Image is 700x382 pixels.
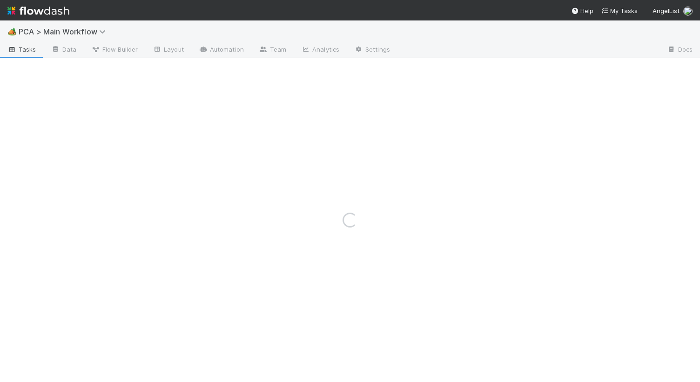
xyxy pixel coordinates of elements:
[19,27,110,36] span: PCA > Main Workflow
[683,7,693,16] img: avatar_2bce2475-05ee-46d3-9413-d3901f5fa03f.png
[7,3,69,19] img: logo-inverted-e16ddd16eac7371096b0.svg
[294,43,347,58] a: Analytics
[7,27,17,35] span: 🏕️
[653,7,680,14] span: AngelList
[251,43,294,58] a: Team
[660,43,700,58] a: Docs
[84,43,145,58] a: Flow Builder
[91,45,138,54] span: Flow Builder
[347,43,397,58] a: Settings
[7,45,36,54] span: Tasks
[145,43,191,58] a: Layout
[571,6,593,15] div: Help
[601,7,638,14] span: My Tasks
[44,43,84,58] a: Data
[191,43,251,58] a: Automation
[601,6,638,15] a: My Tasks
